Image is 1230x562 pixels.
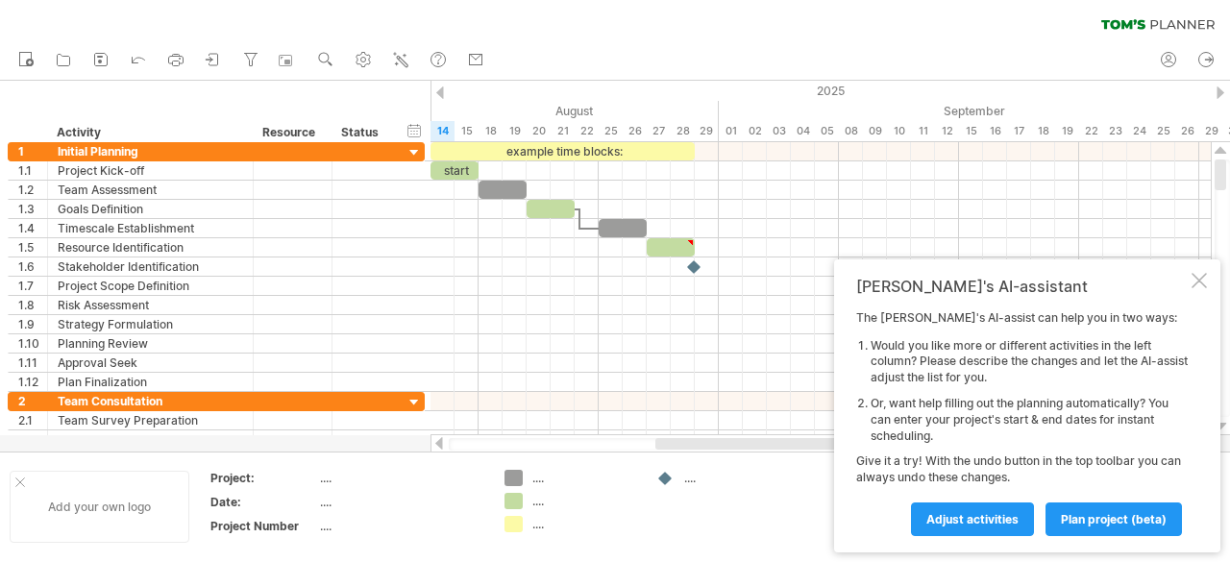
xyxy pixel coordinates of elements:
div: Risk Assessment [58,296,243,314]
div: example time blocks: [430,142,695,160]
div: Team Assessment [58,181,243,199]
div: Friday, 12 September 2025 [935,121,959,141]
div: Date: [210,494,316,510]
span: Adjust activities [926,512,1019,526]
div: Monday, 25 August 2025 [599,121,623,141]
div: 1.2 [18,181,47,199]
div: 1.7 [18,277,47,295]
div: 1 [18,142,47,160]
div: Friday, 29 August 2025 [695,121,719,141]
div: .... [684,470,789,486]
div: Stakeholder Identification [58,257,243,276]
div: 2.2 [18,430,47,449]
div: Monday, 18 August 2025 [479,121,503,141]
div: Initial Planning [58,142,243,160]
div: 2.1 [18,411,47,429]
div: Project Number [210,518,316,534]
div: Wednesday, 20 August 2025 [527,121,551,141]
a: Adjust activities [911,502,1034,536]
div: Friday, 19 September 2025 [1055,121,1079,141]
div: Activity [57,123,242,142]
div: 1.3 [18,200,47,218]
div: Survey Distribution [58,430,243,449]
div: [PERSON_NAME]'s AI-assistant [856,277,1188,296]
div: Strategy Formulation [58,315,243,333]
div: Planning Review [58,334,243,353]
div: Wednesday, 3 September 2025 [767,121,791,141]
div: Monday, 15 September 2025 [959,121,983,141]
div: Wednesday, 10 September 2025 [887,121,911,141]
div: Thursday, 18 September 2025 [1031,121,1055,141]
div: Wednesday, 24 September 2025 [1127,121,1151,141]
div: Tuesday, 26 August 2025 [623,121,647,141]
div: 1.1 [18,161,47,180]
div: Wednesday, 27 August 2025 [647,121,671,141]
div: 1.6 [18,257,47,276]
div: Resource Identification [58,238,243,257]
div: Thursday, 21 August 2025 [551,121,575,141]
div: 1.4 [18,219,47,237]
div: Add your own logo [10,471,189,543]
div: 2 [18,392,47,410]
div: .... [532,516,637,532]
div: Wednesday, 17 September 2025 [1007,121,1031,141]
div: Monday, 22 September 2025 [1079,121,1103,141]
div: Monday, 29 September 2025 [1199,121,1223,141]
div: Thursday, 25 September 2025 [1151,121,1175,141]
div: Monday, 8 September 2025 [839,121,863,141]
div: Tuesday, 2 September 2025 [743,121,767,141]
div: Tuesday, 23 September 2025 [1103,121,1127,141]
div: Project: [210,470,316,486]
div: Friday, 22 August 2025 [575,121,599,141]
div: Project Scope Definition [58,277,243,295]
div: Status [341,123,383,142]
li: Or, want help filling out the planning automatically? You can enter your project's start & end da... [871,396,1188,444]
div: Plan Finalization [58,373,243,391]
div: Goals Definition [58,200,243,218]
div: 1.5 [18,238,47,257]
a: plan project (beta) [1045,502,1182,536]
div: Team Consultation [58,392,243,410]
div: Friday, 5 September 2025 [815,121,839,141]
div: Friday, 15 August 2025 [455,121,479,141]
div: 1.12 [18,373,47,391]
div: .... [320,470,481,486]
div: Team Survey Preparation [58,411,243,429]
div: .... [320,494,481,510]
div: 1.8 [18,296,47,314]
li: Would you like more or different activities in the left column? Please describe the changes and l... [871,338,1188,386]
div: start [430,161,479,180]
div: Thursday, 4 September 2025 [791,121,815,141]
div: Project Kick-off [58,161,243,180]
div: Friday, 26 September 2025 [1175,121,1199,141]
div: .... [532,493,637,509]
div: The [PERSON_NAME]'s AI-assist can help you in two ways: Give it a try! With the undo button in th... [856,310,1188,535]
span: plan project (beta) [1061,512,1167,526]
div: Tuesday, 19 August 2025 [503,121,527,141]
div: Monday, 1 September 2025 [719,121,743,141]
div: Approval Seek [58,354,243,372]
div: Tuesday, 16 September 2025 [983,121,1007,141]
div: 1.10 [18,334,47,353]
div: August 2025 [214,101,719,121]
div: .... [532,470,637,486]
div: Thursday, 28 August 2025 [671,121,695,141]
div: Thursday, 11 September 2025 [911,121,935,141]
div: Resource [262,123,321,142]
div: .... [320,518,481,534]
div: 1.11 [18,354,47,372]
div: 1.9 [18,315,47,333]
div: Thursday, 14 August 2025 [430,121,455,141]
div: Tuesday, 9 September 2025 [863,121,887,141]
div: Timescale Establishment [58,219,243,237]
